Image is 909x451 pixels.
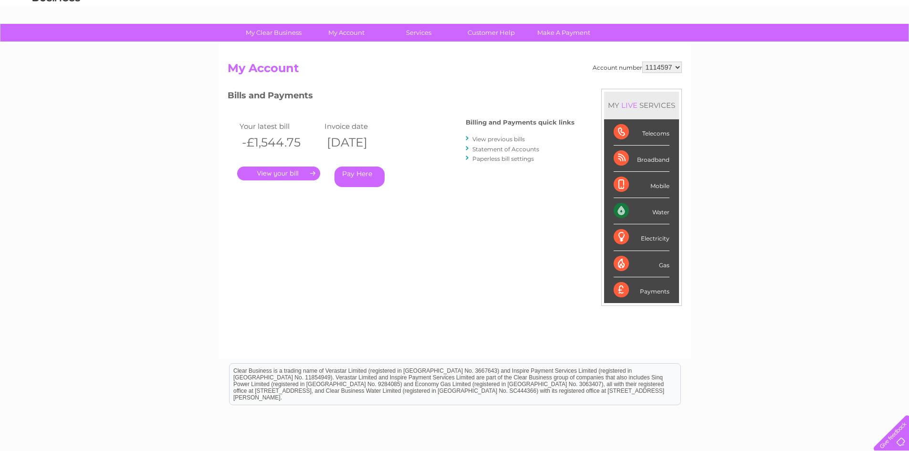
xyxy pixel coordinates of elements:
[379,24,458,42] a: Services
[846,41,869,48] a: Contact
[334,167,385,187] a: Pay Here
[452,24,531,42] a: Customer Help
[32,25,81,54] img: logo.png
[614,146,669,172] div: Broadband
[237,133,323,152] th: -£1,544.75
[614,224,669,251] div: Electricity
[228,89,575,105] h3: Bills and Payments
[466,119,575,126] h4: Billing and Payments quick links
[234,24,313,42] a: My Clear Business
[524,24,603,42] a: Make A Payment
[878,41,900,48] a: Log out
[614,251,669,277] div: Gas
[614,119,669,146] div: Telecoms
[604,92,679,119] div: MY SERVICES
[322,120,407,133] td: Invoice date
[729,5,795,17] a: 0333 014 3131
[472,136,525,143] a: View previous bills
[322,133,407,152] th: [DATE]
[614,198,669,224] div: Water
[614,172,669,198] div: Mobile
[472,155,534,162] a: Paperless bill settings
[237,120,323,133] td: Your latest bill
[230,5,680,46] div: Clear Business is a trading name of Verastar Limited (registered in [GEOGRAPHIC_DATA] No. 3667643...
[826,41,840,48] a: Blog
[307,24,386,42] a: My Account
[228,62,682,80] h2: My Account
[619,101,639,110] div: LIVE
[741,41,759,48] a: Water
[792,41,820,48] a: Telecoms
[593,62,682,73] div: Account number
[765,41,786,48] a: Energy
[472,146,539,153] a: Statement of Accounts
[237,167,320,180] a: .
[614,277,669,303] div: Payments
